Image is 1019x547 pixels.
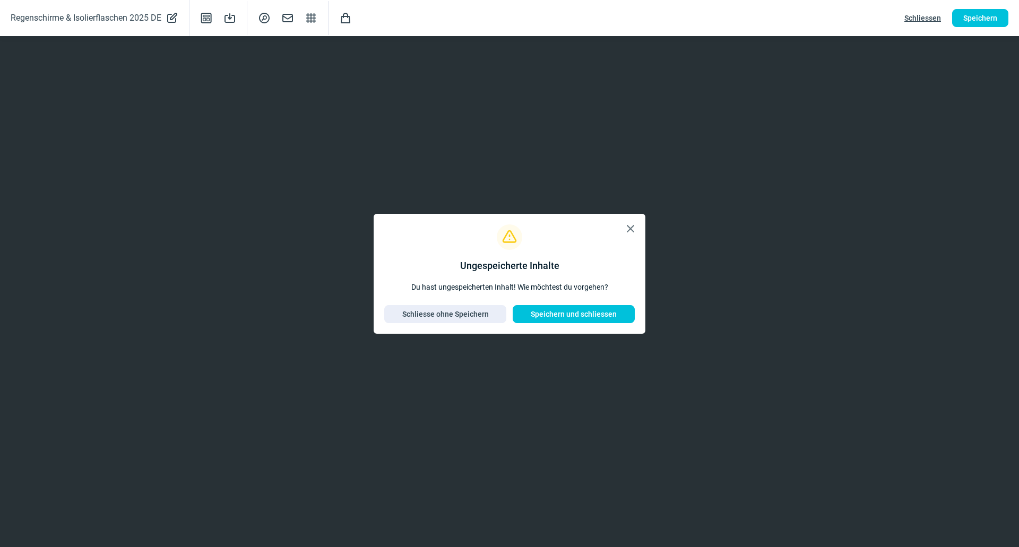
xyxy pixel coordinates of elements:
[411,282,608,292] div: Du hast ungespeicherten Inhalt! Wie möchtest du vorgehen?
[402,306,489,323] span: Schliesse ohne Speichern
[384,305,506,323] button: Schliesse ohne Speichern
[531,306,617,323] span: Speichern und schliessen
[952,9,1008,27] button: Speichern
[904,10,941,27] span: Schliessen
[11,11,161,25] span: Regenschirme & Isolierflaschen 2025 DE
[893,9,952,27] button: Schliessen
[513,305,635,323] button: Speichern und schliessen
[460,258,559,273] div: Ungespeicherte Inhalte
[963,10,997,27] span: Speichern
